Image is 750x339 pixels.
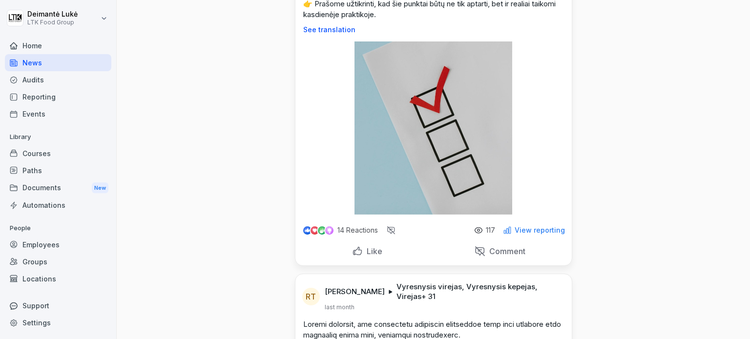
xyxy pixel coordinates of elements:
p: See translation [303,26,564,34]
a: Reporting [5,88,111,105]
img: like [303,226,311,234]
p: [PERSON_NAME] [325,287,385,297]
a: DocumentsNew [5,179,111,197]
div: Support [5,297,111,314]
p: Comment [485,246,525,256]
p: 14 Reactions [337,226,378,234]
a: Home [5,37,111,54]
a: Audits [5,71,111,88]
p: last month [325,303,354,311]
img: f8j57h9lg88szxou5z01zisu.png [354,41,512,215]
p: View reporting [515,226,565,234]
img: love [311,227,318,234]
p: LTK Food Group [27,19,78,26]
a: Groups [5,253,111,270]
p: Library [5,129,111,145]
a: Paths [5,162,111,179]
a: Locations [5,270,111,287]
img: inspiring [325,226,333,235]
p: People [5,220,111,236]
a: Employees [5,236,111,253]
div: Documents [5,179,111,197]
p: Deimantė Lukė [27,10,78,19]
img: celebrate [318,226,326,235]
p: 117 [486,226,495,234]
a: Settings [5,314,111,331]
a: Courses [5,145,111,162]
p: Vyresnysis virejas, Vyresnysis kepejas, Virejas + 31 [396,282,560,301]
a: Automations [5,197,111,214]
div: New [92,182,108,194]
div: RT [302,288,320,305]
a: Events [5,105,111,122]
a: News [5,54,111,71]
p: Like [363,246,382,256]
